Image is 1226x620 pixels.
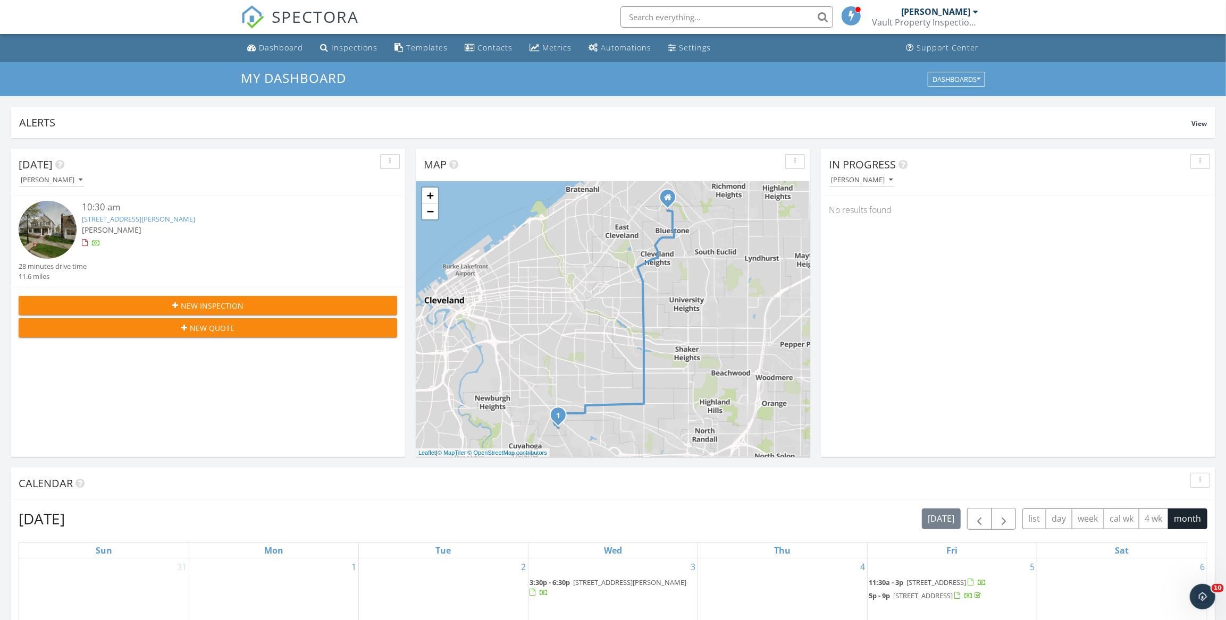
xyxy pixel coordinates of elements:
[1212,584,1224,592] span: 10
[175,558,189,575] a: Go to August 31, 2025
[530,577,570,587] span: 3:30p - 6:30p
[477,43,513,53] div: Contacts
[869,590,1036,602] a: 5p - 9p [STREET_ADDRESS]
[1139,508,1169,529] button: 4 wk
[19,261,87,271] div: 28 minutes drive time
[858,558,867,575] a: Go to September 4, 2025
[82,214,195,224] a: [STREET_ADDRESS][PERSON_NAME]
[901,6,970,17] div: [PERSON_NAME]
[181,300,243,311] span: New Inspection
[530,576,696,599] a: 3:30p - 6:30p [STREET_ADDRESS][PERSON_NAME]
[945,543,960,558] a: Friday
[1072,508,1104,529] button: week
[573,577,686,587] span: [STREET_ADDRESS][PERSON_NAME]
[460,38,517,58] a: Contacts
[1190,584,1215,609] iframe: Intercom live chat
[19,115,1191,130] div: Alerts
[869,577,986,587] a: 11:30a - 3p [STREET_ADDRESS]
[19,157,53,172] span: [DATE]
[82,201,366,214] div: 10:30 am
[1191,119,1207,128] span: View
[438,449,466,456] a: © MapTiler
[1022,508,1046,529] button: list
[390,38,452,58] a: Templates
[422,188,438,203] a: Zoom in
[19,508,65,529] h2: [DATE]
[241,14,359,37] a: SPECTORA
[349,558,358,575] a: Go to September 1, 2025
[94,543,114,558] a: Sunday
[406,43,448,53] div: Templates
[821,196,1215,224] div: No results found
[21,176,82,184] div: [PERSON_NAME]
[558,415,565,421] div: 9475 Covington Ave, Cleveland, OH 44105
[1168,508,1207,529] button: month
[519,558,528,575] a: Go to September 2, 2025
[664,38,715,58] a: Settings
[19,173,85,188] button: [PERSON_NAME]
[602,543,624,558] a: Wednesday
[190,322,234,334] span: New Quote
[967,508,992,530] button: Previous month
[869,576,1036,589] a: 11:30a - 3p [STREET_ADDRESS]
[869,577,903,587] span: 11:30a - 3p
[1104,508,1140,529] button: cal wk
[917,43,979,53] div: Support Center
[19,201,77,259] img: streetview
[679,43,711,53] div: Settings
[424,157,447,172] span: Map
[831,176,893,184] div: [PERSON_NAME]
[601,43,651,53] div: Automations
[620,6,833,28] input: Search everything...
[869,591,890,600] span: 5p - 9p
[316,38,382,58] a: Inspections
[869,591,983,600] a: 5p - 9p [STREET_ADDRESS]
[19,476,73,490] span: Calendar
[668,197,674,203] div: 3633 Brinkmore rd, Cleveland Heights OH 44121
[584,38,656,58] a: Automations (Basic)
[1028,558,1037,575] a: Go to September 5, 2025
[241,5,264,29] img: The Best Home Inspection Software - Spectora
[433,543,453,558] a: Tuesday
[331,43,377,53] div: Inspections
[262,543,285,558] a: Monday
[19,318,397,337] button: New Quote
[688,558,698,575] a: Go to September 3, 2025
[525,38,576,58] a: Metrics
[19,201,397,282] a: 10:30 am [STREET_ADDRESS][PERSON_NAME] [PERSON_NAME] 28 minutes drive time 11.6 miles
[82,225,141,235] span: [PERSON_NAME]
[19,296,397,315] button: New Inspection
[922,508,961,529] button: [DATE]
[992,508,1017,530] button: Next month
[1113,543,1131,558] a: Saturday
[893,591,953,600] span: [STREET_ADDRESS]
[416,448,550,457] div: |
[1046,508,1072,529] button: day
[241,69,346,87] span: My Dashboard
[872,17,978,28] div: Vault Property Inspections
[1198,558,1207,575] a: Go to September 6, 2025
[829,157,896,172] span: In Progress
[418,449,436,456] a: Leaflet
[933,75,980,83] div: Dashboards
[468,449,547,456] a: © OpenStreetMap contributors
[530,577,686,597] a: 3:30p - 6:30p [STREET_ADDRESS][PERSON_NAME]
[259,43,303,53] div: Dashboard
[556,412,560,420] i: 1
[928,72,985,87] button: Dashboards
[19,271,87,282] div: 11.6 miles
[422,203,438,219] a: Zoom out
[542,43,572,53] div: Metrics
[906,577,966,587] span: [STREET_ADDRESS]
[272,5,359,28] span: SPECTORA
[902,38,983,58] a: Support Center
[772,543,793,558] a: Thursday
[243,38,307,58] a: Dashboard
[829,173,895,188] button: [PERSON_NAME]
